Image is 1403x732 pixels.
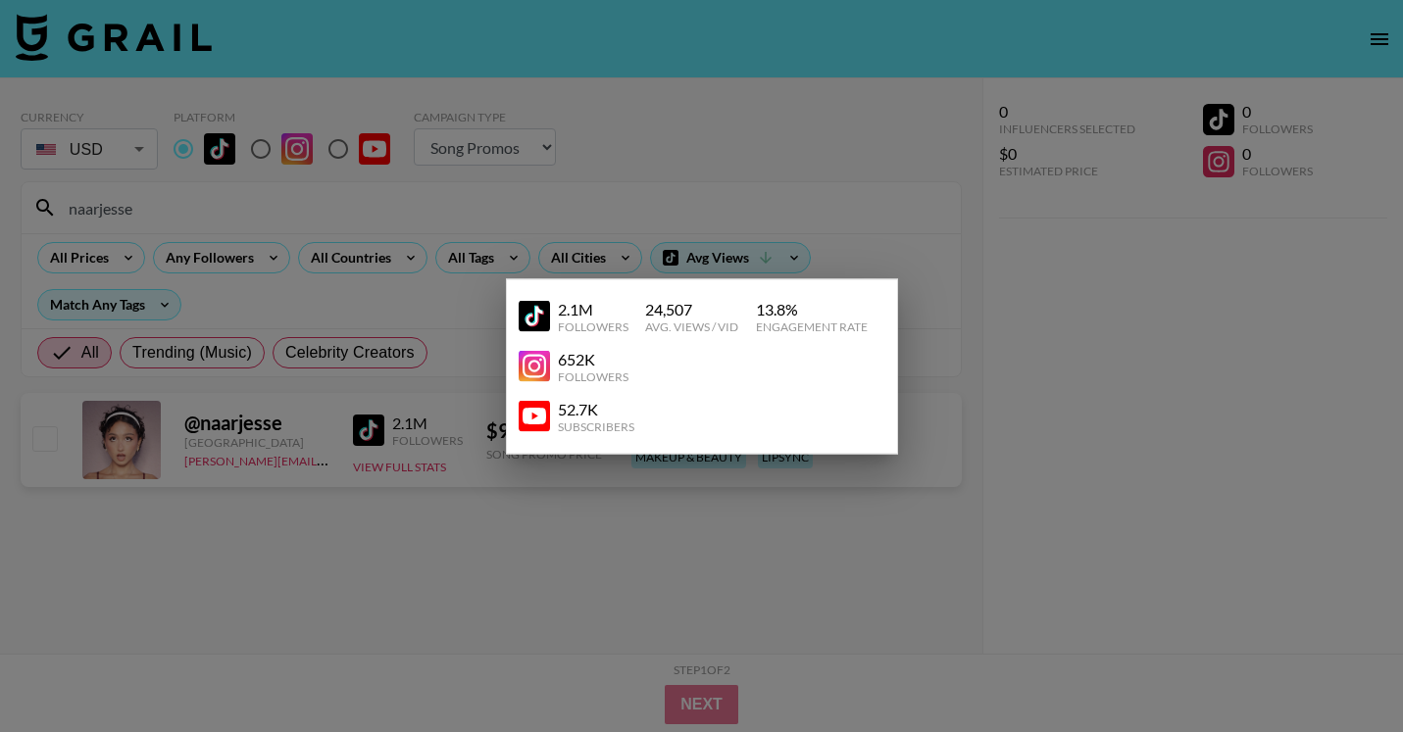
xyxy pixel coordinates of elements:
[756,318,868,333] div: Engagement Rate
[558,299,628,318] div: 2.1M
[558,349,628,368] div: 652K
[645,318,738,333] div: Avg. Views / Vid
[756,299,868,318] div: 13.8 %
[519,401,550,432] img: YouTube
[558,368,628,383] div: Followers
[519,301,550,332] img: YouTube
[558,418,634,433] div: Subscribers
[558,399,634,418] div: 52.7K
[519,351,550,382] img: YouTube
[558,318,628,333] div: Followers
[645,299,738,318] div: 24,507
[1305,634,1379,708] iframe: Drift Widget Chat Controller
